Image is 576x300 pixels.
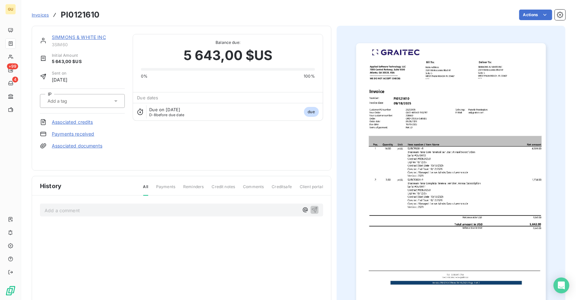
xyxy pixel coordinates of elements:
[61,9,99,21] h3: PI0121610
[149,113,156,117] span: D-8
[141,40,315,46] span: Balance due:
[212,184,235,195] span: Credit notes
[52,131,94,137] a: Payments received
[32,12,49,18] a: Invoices
[52,42,125,47] span: 3SIM60
[141,73,148,79] span: 0%
[52,70,67,76] span: Sent on
[519,10,552,20] button: Actions
[272,184,292,195] span: Creditsafe
[47,98,86,104] input: Add a tag
[52,143,102,149] a: Associated documents
[40,182,61,190] span: History
[143,184,148,196] span: All
[52,34,106,40] a: SIMMONS & WHITE INC
[300,184,323,195] span: Client portal
[5,285,16,296] img: Logo LeanPay
[52,52,82,58] span: Initial Amount
[156,184,175,195] span: Payments
[243,184,264,195] span: Comments
[5,4,16,15] div: GU
[304,73,315,79] span: 100%
[52,119,93,125] a: Associated credits
[12,77,18,83] span: 4
[304,107,319,117] span: due
[554,278,569,293] div: Open Intercom Messenger
[52,58,82,65] span: 5 643,00 $US
[184,46,273,65] span: 5 643,00 $US
[183,184,204,195] span: Reminders
[32,12,49,17] span: Invoices
[149,113,184,117] span: before due date
[7,63,18,69] span: +99
[149,107,180,112] span: Due on [DATE]
[52,76,67,83] span: [DATE]
[137,95,158,100] span: Due dates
